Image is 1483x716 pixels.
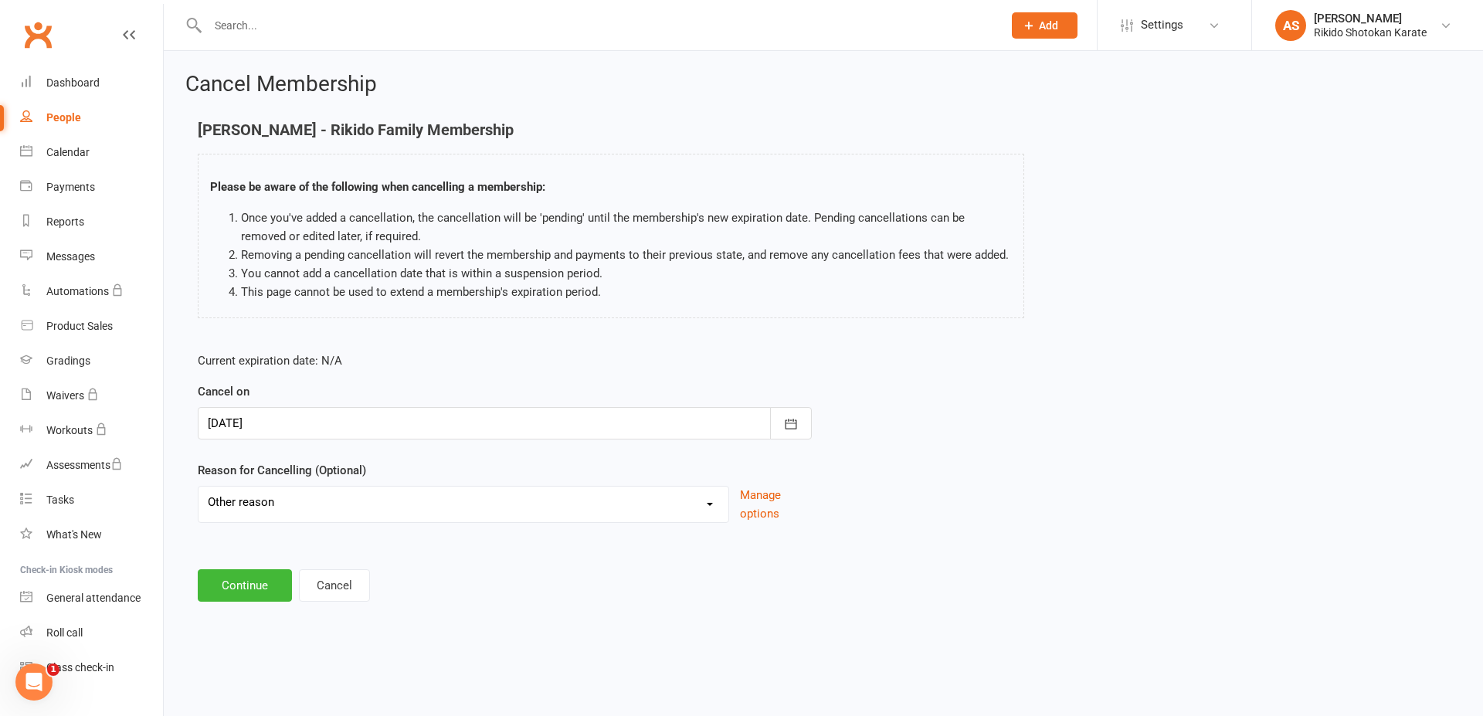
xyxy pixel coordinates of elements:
[46,424,93,436] div: Workouts
[46,389,84,402] div: Waivers
[20,448,163,483] a: Assessments
[198,569,292,602] button: Continue
[46,355,90,367] div: Gradings
[1314,25,1427,39] div: Rikido Shotokan Karate
[20,170,163,205] a: Payments
[20,616,163,650] a: Roll call
[185,73,1461,97] h2: Cancel Membership
[46,459,123,471] div: Assessments
[20,378,163,413] a: Waivers
[46,181,95,193] div: Payments
[46,592,141,604] div: General attendance
[299,569,370,602] button: Cancel
[46,494,74,506] div: Tasks
[241,264,1012,283] li: You cannot add a cancellation date that is within a suspension period.
[1314,12,1427,25] div: [PERSON_NAME]
[20,274,163,309] a: Automations
[46,146,90,158] div: Calendar
[47,663,59,676] span: 1
[20,650,163,685] a: Class kiosk mode
[15,663,53,701] iframe: Intercom live chat
[210,180,545,194] strong: Please be aware of the following when cancelling a membership:
[46,285,109,297] div: Automations
[1141,8,1183,42] span: Settings
[46,111,81,124] div: People
[241,283,1012,301] li: This page cannot be used to extend a membership's expiration period.
[20,344,163,378] a: Gradings
[46,528,102,541] div: What's New
[740,486,812,523] button: Manage options
[20,135,163,170] a: Calendar
[198,382,249,401] label: Cancel on
[20,483,163,517] a: Tasks
[20,239,163,274] a: Messages
[20,100,163,135] a: People
[20,66,163,100] a: Dashboard
[20,309,163,344] a: Product Sales
[20,413,163,448] a: Workouts
[1039,19,1058,32] span: Add
[19,15,57,54] a: Clubworx
[46,661,114,674] div: Class check-in
[46,626,83,639] div: Roll call
[20,205,163,239] a: Reports
[241,209,1012,246] li: Once you've added a cancellation, the cancellation will be 'pending' until the membership's new e...
[46,250,95,263] div: Messages
[198,351,812,370] p: Current expiration date: N/A
[1012,12,1077,39] button: Add
[1275,10,1306,41] div: AS
[46,215,84,228] div: Reports
[46,320,113,332] div: Product Sales
[198,121,1024,138] h4: [PERSON_NAME] - Rikido Family Membership
[20,581,163,616] a: General attendance kiosk mode
[46,76,100,89] div: Dashboard
[198,461,366,480] label: Reason for Cancelling (Optional)
[20,517,163,552] a: What's New
[203,15,992,36] input: Search...
[241,246,1012,264] li: Removing a pending cancellation will revert the membership and payments to their previous state, ...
